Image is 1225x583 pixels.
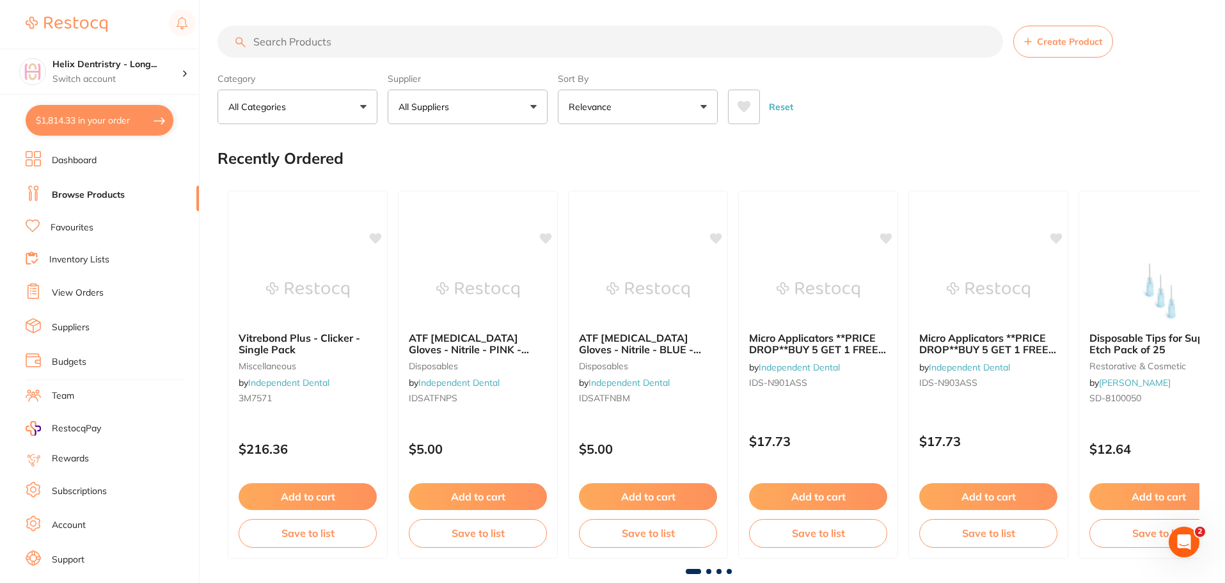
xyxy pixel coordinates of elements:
p: $17.73 [749,434,887,449]
a: Subscriptions [52,485,107,498]
button: Relevance [558,90,718,124]
img: Disposable Tips for Super Etch Pack of 25 [1117,258,1200,322]
img: RestocqPay [26,421,41,436]
button: Save to list [749,519,887,547]
button: Add to cart [919,483,1057,510]
input: Search Products [217,26,1003,58]
a: Budgets [52,356,86,369]
a: Independent Dental [418,377,500,388]
button: All Suppliers [388,90,548,124]
b: Micro Applicators **PRICE DROP**BUY 5 GET 1 FREE** - Ultra Fine [919,332,1057,356]
span: by [579,377,670,388]
button: Add to cart [239,483,377,510]
a: Support [52,554,84,566]
a: Inventory Lists [49,253,109,266]
a: Favourites [51,221,93,234]
a: Account [52,519,86,532]
a: View Orders [52,287,104,299]
small: 3M7571 [239,393,377,403]
small: miscellaneous [239,361,377,371]
p: $5.00 [579,442,717,456]
a: Suppliers [52,321,90,334]
span: by [919,362,1010,373]
small: IDS-N901ASS [749,378,887,388]
small: disposables [409,361,547,371]
a: Rewards [52,452,89,465]
h2: Recently Ordered [217,150,344,168]
p: $5.00 [409,442,547,456]
a: Independent Dental [929,362,1010,373]
img: ATF Dental Examination Gloves - Nitrile - PINK - Small [436,258,519,322]
button: Save to list [239,519,377,547]
img: Helix Dentristry - Long Jetty [20,59,45,84]
p: Relevance [569,100,617,113]
img: Vitrebond Plus - Clicker - Single Pack [266,258,349,322]
small: IDS-N903ASS [919,378,1057,388]
span: by [749,362,840,373]
p: All Categories [228,100,291,113]
img: Micro Applicators **PRICE DROP**BUY 5 GET 1 FREE** - Regular [777,258,860,322]
button: Add to cart [409,483,547,510]
button: Add to cart [579,483,717,510]
label: Sort By [558,73,718,84]
b: ATF Dental Examination Gloves - Nitrile - BLUE - Medium [579,332,717,356]
p: All Suppliers [399,100,454,113]
button: $1,814.33 in your order [26,105,173,136]
a: [PERSON_NAME] [1099,377,1171,388]
p: $17.73 [919,434,1057,449]
iframe: Intercom live chat [1169,527,1199,557]
button: Reset [765,90,797,124]
b: Micro Applicators **PRICE DROP**BUY 5 GET 1 FREE** - Regular [749,332,887,356]
p: Switch account [52,73,182,86]
a: Restocq Logo [26,10,107,39]
span: 2 [1195,527,1205,537]
a: Dashboard [52,154,97,167]
button: Save to list [409,519,547,547]
a: Team [52,390,74,403]
a: Browse Products [52,189,125,202]
img: Micro Applicators **PRICE DROP**BUY 5 GET 1 FREE** - Ultra Fine [947,258,1030,322]
small: IDSATFNPS [409,393,547,403]
button: Add to cart [749,483,887,510]
p: $216.36 [239,442,377,456]
span: RestocqPay [52,422,101,435]
a: Independent Dental [759,362,840,373]
a: RestocqPay [26,421,101,436]
button: Save to list [919,519,1057,547]
span: by [1089,377,1171,388]
label: Supplier [388,73,548,84]
span: Create Product [1037,36,1102,47]
span: by [239,377,329,388]
a: Independent Dental [589,377,670,388]
small: disposables [579,361,717,371]
b: ATF Dental Examination Gloves - Nitrile - PINK - Small [409,332,547,356]
button: Save to list [579,519,717,547]
h4: Helix Dentristry - Long Jetty [52,58,182,71]
a: Independent Dental [248,377,329,388]
button: All Categories [217,90,377,124]
img: Restocq Logo [26,17,107,32]
span: by [409,377,500,388]
img: ATF Dental Examination Gloves - Nitrile - BLUE - Medium [606,258,690,322]
small: IDSATFNBM [579,393,717,403]
label: Category [217,73,377,84]
button: Create Product [1013,26,1113,58]
b: Vitrebond Plus - Clicker - Single Pack [239,332,377,356]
